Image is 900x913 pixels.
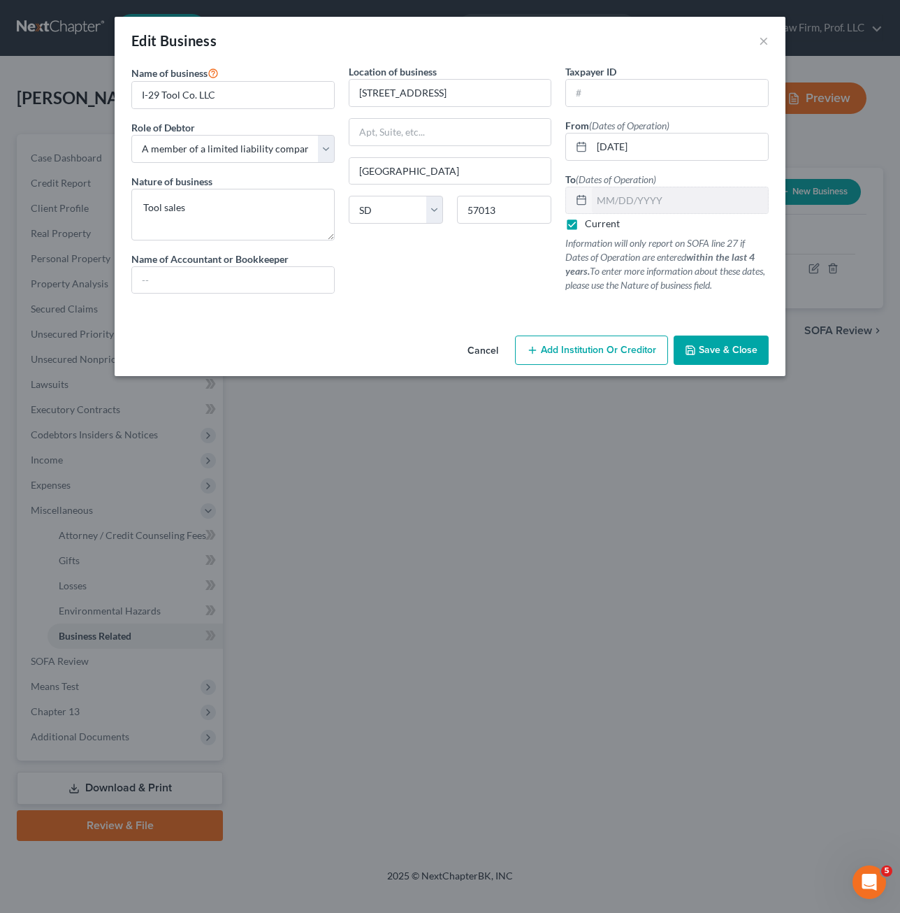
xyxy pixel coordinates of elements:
[131,67,208,79] span: Name of business
[592,187,768,214] input: MM/DD/YYYY
[565,236,769,292] p: Information will only report on SOFA line 27 if Dates of Operation are entered To enter more info...
[541,344,656,356] span: Add Institution Or Creditor
[160,32,217,49] span: Business
[349,80,551,106] input: Enter address...
[592,134,768,160] input: MM/DD/YYYY
[759,32,769,49] button: ×
[585,217,620,231] label: Current
[132,82,334,108] input: Enter name...
[565,172,656,187] label: To
[349,64,437,79] label: Location of business
[576,173,656,185] span: (Dates of Operation)
[132,267,334,294] input: --
[131,252,289,266] label: Name of Accountant or Bookkeeper
[589,120,669,131] span: (Dates of Operation)
[852,865,886,899] iframe: Intercom live chat
[674,336,769,365] button: Save & Close
[566,80,768,106] input: #
[515,336,668,365] button: Add Institution Or Creditor
[131,32,157,49] span: Edit
[131,122,195,134] span: Role of Debtor
[131,174,212,189] label: Nature of business
[699,344,757,356] span: Save & Close
[349,158,551,185] input: Enter city...
[565,64,616,79] label: Taxpayer ID
[565,118,669,133] label: From
[349,119,551,145] input: Apt, Suite, etc...
[456,337,509,365] button: Cancel
[881,865,892,877] span: 5
[457,196,551,224] input: Enter zip...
